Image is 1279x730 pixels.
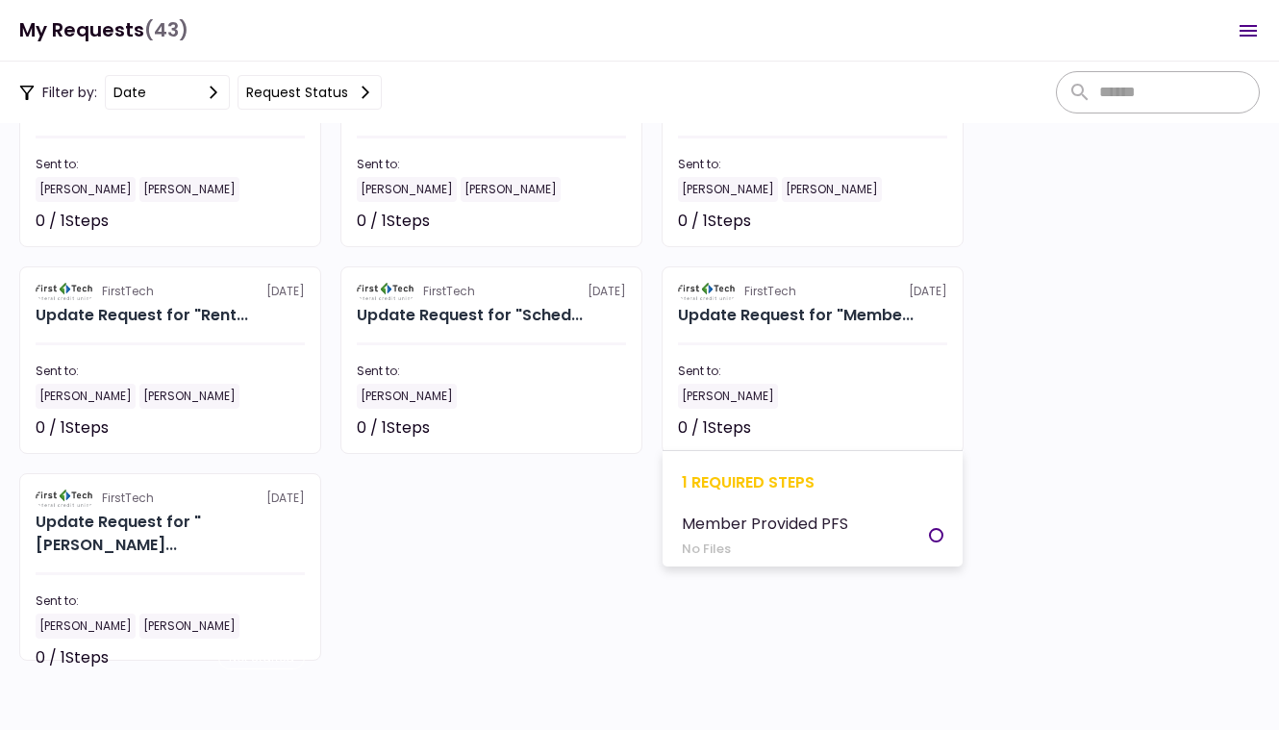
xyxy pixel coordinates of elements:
div: [PERSON_NAME] [461,177,561,202]
div: [PERSON_NAME] [139,177,239,202]
img: Partner logo [678,283,737,300]
div: [DATE] [357,283,626,300]
div: Not started [539,210,626,233]
div: 1 required steps [682,470,943,494]
div: FirstTech [102,490,154,507]
div: Sent to: [357,156,626,173]
div: Sent to: [357,363,626,380]
div: Not started [218,210,305,233]
div: [PERSON_NAME] [678,384,778,409]
div: FirstTech [744,283,796,300]
div: FirstTech [423,283,475,300]
span: (43) [144,11,188,50]
div: 0 / 1 Steps [36,416,109,440]
div: Update Request for "Member Provided PFS" Reporting Requirements - Guarantor John Ramsey [678,304,914,327]
div: Not started [539,416,626,440]
div: 0 / 1 Steps [36,210,109,233]
img: Partner logo [36,283,94,300]
button: Open menu [1225,8,1271,54]
div: 0 / 1 Steps [357,210,430,233]
div: 0 / 1 Steps [357,416,430,440]
img: Partner logo [357,283,415,300]
div: Sent to: [678,156,947,173]
div: Not started [218,646,305,669]
div: [PERSON_NAME] [36,614,136,639]
div: Sent to: [36,156,305,173]
div: No Files [682,540,848,559]
div: [PERSON_NAME] [139,614,239,639]
div: Update Request for "Financial Statement Year to Date" Reporting Requirements - Borrower JPW Holdi... [36,511,305,557]
div: 0 / 1 Steps [678,416,751,440]
h1: My Requests [19,11,188,50]
div: Member Provided PFS [682,512,848,536]
div: Sent to: [678,363,947,380]
div: [PERSON_NAME] [36,177,136,202]
div: 0 / 1 Steps [678,210,751,233]
div: [PERSON_NAME] [782,177,882,202]
div: Not started [218,416,305,440]
button: Request status [238,75,382,110]
div: 0 / 1 Steps [36,646,109,669]
div: Not started [861,210,947,233]
div: Not started [861,416,947,440]
div: Sent to: [36,592,305,610]
div: [DATE] [36,490,305,507]
div: Update Request for "Rent Roll" Reporting Requirements - Multi Family 271 Graham Ave Forrest City ... [36,304,248,327]
div: date [113,82,146,103]
div: FirstTech [102,283,154,300]
div: Sent to: [36,363,305,380]
div: [PERSON_NAME] [678,177,778,202]
div: [PERSON_NAME] [36,384,136,409]
button: date [105,75,230,110]
div: [DATE] [678,283,947,300]
div: Update Request for "Schedule of Real Estate Ownership (SREO)" Reporting Requirements - Guarantor ... [357,304,583,327]
div: [DATE] [36,283,305,300]
div: [PERSON_NAME] [357,384,457,409]
div: Filter by: [19,75,382,110]
div: [PERSON_NAME] [357,177,457,202]
div: [PERSON_NAME] [139,384,239,409]
img: Partner logo [36,490,94,507]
